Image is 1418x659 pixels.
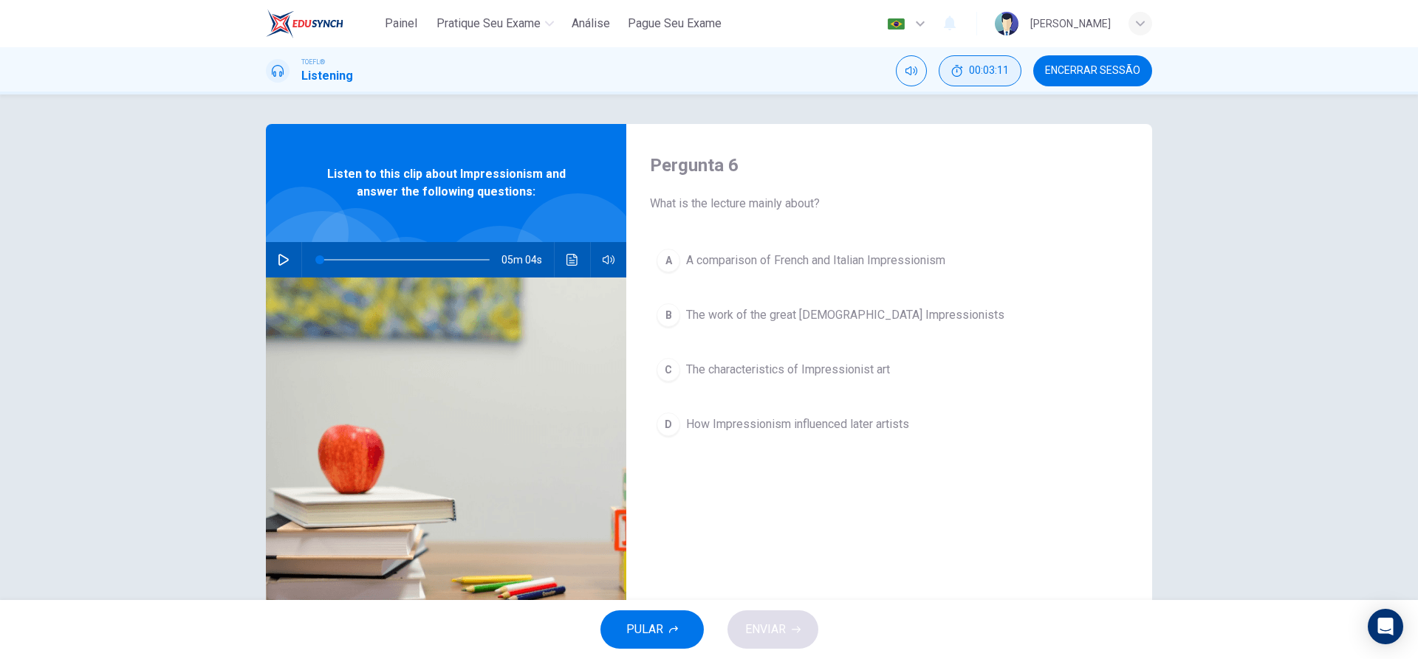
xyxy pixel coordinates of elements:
h1: Listening [301,67,353,85]
span: Pratique seu exame [436,15,541,32]
span: A comparison of French and Italian Impressionism [686,252,945,269]
a: EduSynch logo [266,9,377,38]
span: Análise [572,15,610,32]
div: D [657,413,680,436]
button: Pratique seu exame [431,10,560,37]
span: TOEFL® [301,57,325,67]
div: C [657,358,680,382]
span: What is the lecture mainly about? [650,195,1128,213]
span: 00:03:11 [969,65,1009,77]
button: CThe characteristics of Impressionist art [650,351,1128,388]
div: Esconder [939,55,1021,86]
span: Encerrar Sessão [1045,65,1140,77]
img: EduSynch logo [266,9,343,38]
span: How Impressionism influenced later artists [686,415,909,433]
span: Pague Seu Exame [628,15,722,32]
span: PULAR [626,619,663,640]
button: PULAR [600,610,704,649]
div: Open Intercom Messenger [1368,609,1403,644]
span: Listen to this clip about Impressionism and answer the following questions: [314,165,578,201]
div: [PERSON_NAME] [1030,15,1111,32]
span: 05m 04s [501,242,554,277]
h4: Pergunta 6 [650,153,1128,177]
div: B [657,303,680,327]
button: Análise [566,10,616,37]
div: Silenciar [896,55,927,86]
button: Encerrar Sessão [1033,55,1152,86]
img: Listen to this clip about Impressionism and answer the following questions: [266,277,626,637]
span: The work of the great [DEMOGRAPHIC_DATA] Impressionists [686,306,1004,324]
span: The characteristics of Impressionist art [686,361,890,379]
img: Profile picture [995,12,1018,35]
button: Painel [377,10,425,37]
button: Pague Seu Exame [622,10,727,37]
div: A [657,249,680,272]
button: DHow Impressionism influenced later artists [650,406,1128,443]
span: Painel [385,15,417,32]
button: AA comparison of French and Italian Impressionism [650,242,1128,279]
button: 00:03:11 [939,55,1021,86]
button: Clique para ver a transcrição do áudio [561,242,584,277]
img: pt [887,18,905,30]
button: BThe work of the great [DEMOGRAPHIC_DATA] Impressionists [650,297,1128,334]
